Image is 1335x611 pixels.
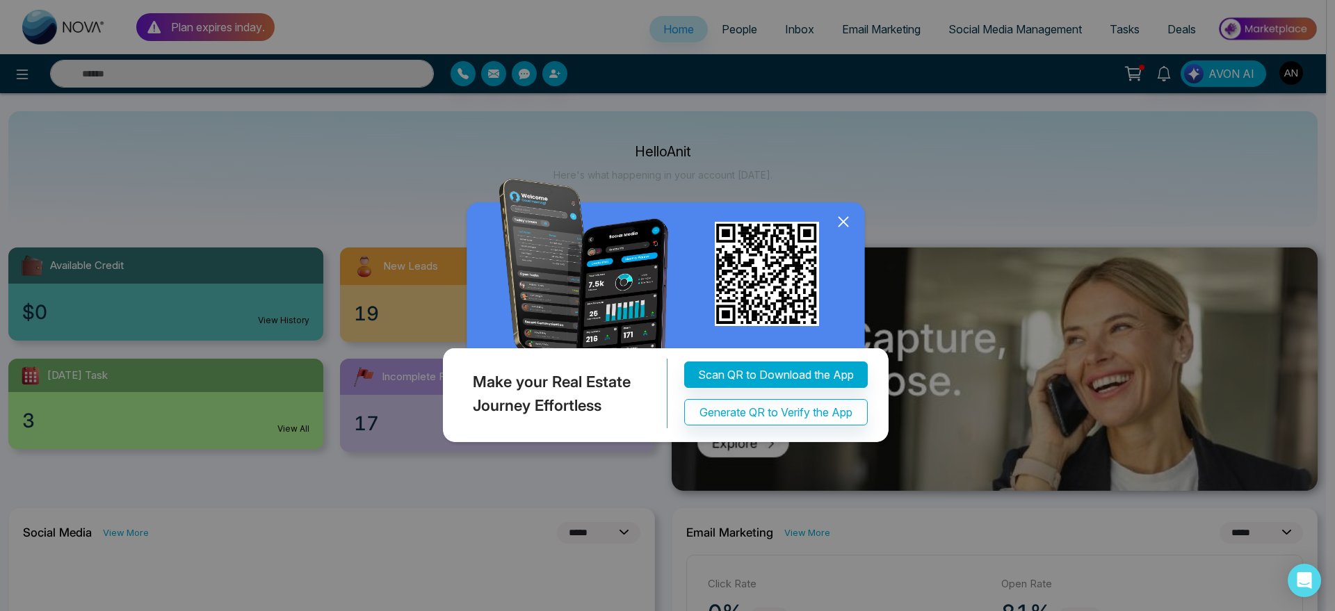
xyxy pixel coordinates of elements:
[439,179,896,449] img: QRModal
[1288,564,1321,597] div: Open Intercom Messenger
[439,359,667,428] div: Make your Real Estate Journey Effortless
[684,361,868,388] button: Scan QR to Download the App
[684,399,868,425] button: Generate QR to Verify the App
[715,222,819,326] img: qr_for_download_app.png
